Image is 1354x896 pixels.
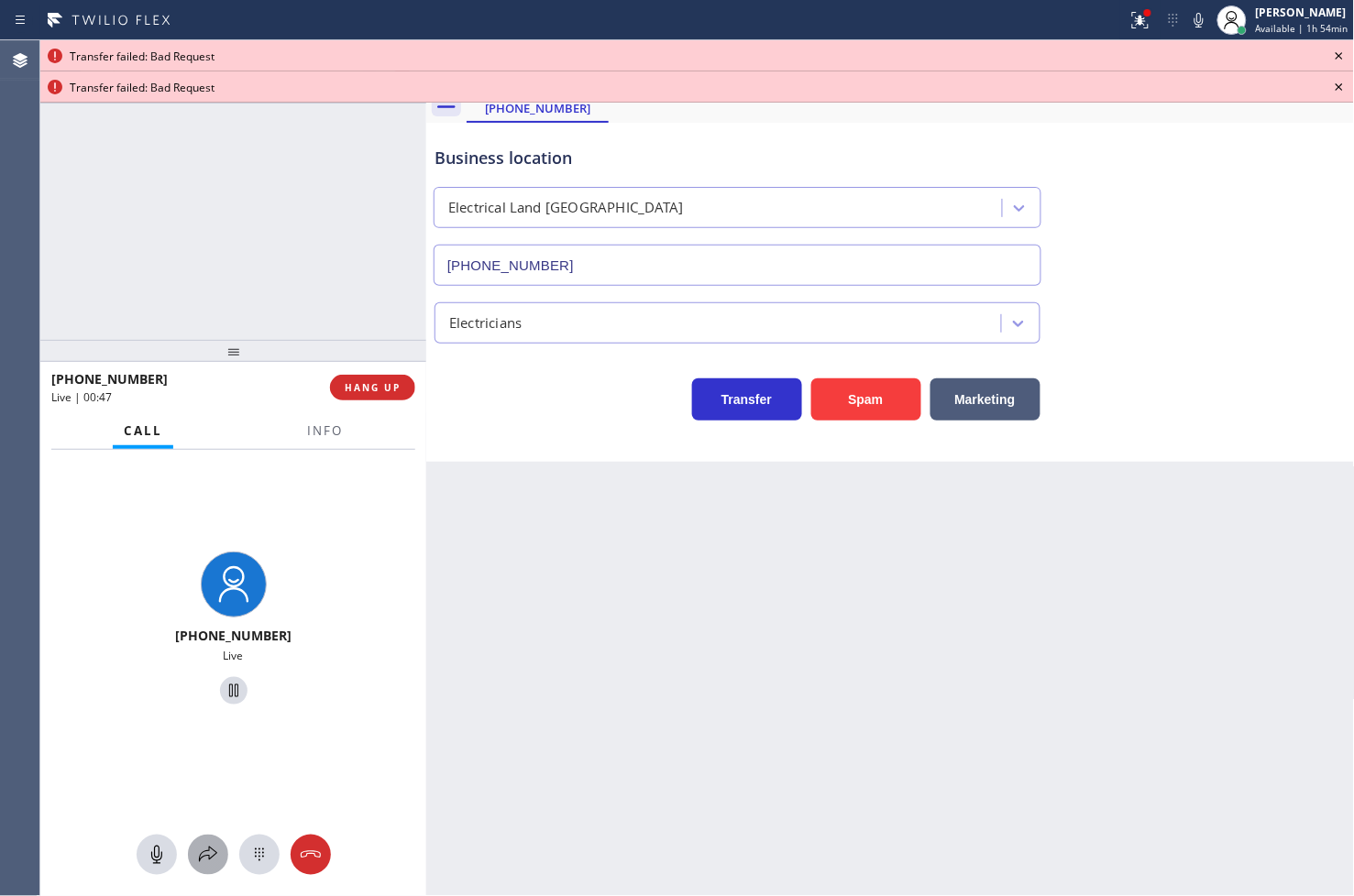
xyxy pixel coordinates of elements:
[137,835,177,875] button: Mute
[296,413,354,449] button: Info
[239,835,280,875] button: Open dialpad
[345,381,401,394] span: HANG UP
[51,389,112,405] span: Live | 00:47
[307,422,343,439] span: Info
[330,375,415,400] button: HANG UP
[175,627,292,644] span: [PHONE_NUMBER]
[291,835,331,875] button: Hang up
[468,100,607,116] div: [PHONE_NUMBER]
[1186,7,1212,33] button: Mute
[930,378,1040,421] button: Marketing
[70,49,215,64] span: Transfer failed: Bad Request
[449,312,522,333] div: Electricians
[113,413,173,449] button: Call
[1256,5,1348,20] div: [PERSON_NAME]
[220,677,248,705] button: Hold Customer
[434,245,1041,286] input: Phone Number
[51,370,168,388] span: [PHONE_NUMBER]
[224,648,244,663] span: Live
[448,198,684,219] div: Electrical Land [GEOGRAPHIC_DATA]
[188,835,228,875] button: Open directory
[70,80,215,95] span: Transfer failed: Bad Request
[124,422,162,439] span: Call
[692,378,802,421] button: Transfer
[811,378,921,421] button: Spam
[1256,22,1348,35] span: Available | 1h 54min
[435,146,1040,170] div: Business location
